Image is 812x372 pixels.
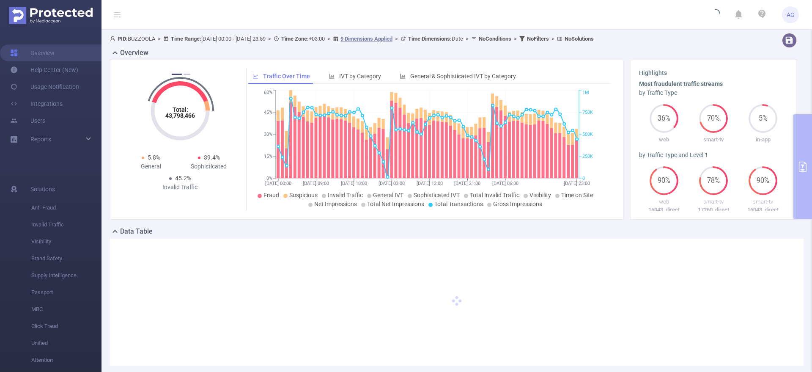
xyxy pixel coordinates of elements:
b: No Filters [527,36,549,42]
i: icon: line-chart [252,73,258,79]
u: 9 Dimensions Applied [340,36,392,42]
p: 17260_direct [689,206,738,214]
tspan: 250K [582,154,593,159]
span: Total Transactions [434,201,483,207]
tspan: [DATE] 03:00 [379,181,405,186]
span: Time on Site [561,192,593,198]
div: by Traffic Type [639,88,788,97]
span: Anti-Fraud [31,199,101,216]
span: BUZZOOLA [DATE] 00:00 - [DATE] 23:59 +03:00 [110,36,594,42]
span: Traffic Over Time [263,73,310,80]
a: Usage Notification [10,78,79,95]
span: 90% [650,177,678,184]
span: 45.2% [175,175,191,182]
i: icon: bar-chart [329,73,335,79]
a: Integrations [10,95,63,112]
a: Reports [30,131,51,148]
tspan: 0% [266,176,272,181]
b: PID: [118,36,128,42]
p: web [639,198,689,206]
p: 16043_direct [738,206,788,214]
span: Fraud [263,192,279,198]
tspan: [DATE] 21:00 [454,181,480,186]
span: > [549,36,557,42]
a: Overview [10,44,55,61]
span: Suspicious [289,192,318,198]
span: Invalid Traffic [328,192,363,198]
tspan: Total: [172,106,188,113]
span: Gross Impressions [493,201,542,207]
span: Passport [31,284,101,301]
span: Solutions [30,181,55,198]
span: Total Invalid Traffic [470,192,519,198]
tspan: 1M [582,90,589,96]
i: icon: loading [710,9,720,21]
b: Most fraudulent traffic streams [639,80,723,87]
span: Supply Intelligence [31,267,101,284]
div: Sophisticated [180,162,238,171]
span: 5.8% [148,154,160,161]
b: Time Range: [171,36,201,42]
button: 2 [184,74,190,75]
b: Time Zone: [281,36,309,42]
span: Total Net Impressions [367,201,424,207]
button: 1 [172,74,182,75]
span: 70% [699,115,728,122]
p: smart-tv [738,198,788,206]
span: > [155,36,163,42]
span: > [463,36,471,42]
span: Visibility [529,192,551,198]
p: web [639,135,689,144]
tspan: [DATE] 09:00 [303,181,329,186]
span: Click Fraud [31,318,101,335]
p: smart-tv [689,198,738,206]
span: 36% [650,115,678,122]
span: Visibility [31,233,101,250]
tspan: 500K [582,132,593,137]
div: by Traffic Type and Level 1 [639,151,788,160]
i: icon: user [110,36,118,41]
h3: Highlights [639,69,788,77]
span: 78% [699,177,728,184]
span: General & Sophisticated IVT by Category [410,73,516,80]
span: General IVT [373,192,403,198]
span: > [511,36,519,42]
tspan: 60% [264,90,272,96]
tspan: 45% [264,110,272,115]
b: Time Dimensions : [408,36,452,42]
p: smart-tv [689,135,738,144]
tspan: [DATE] 18:00 [341,181,367,186]
tspan: [DATE] 12:00 [417,181,443,186]
a: Users [10,112,45,129]
i: icon: bar-chart [400,73,406,79]
tspan: [DATE] 06:00 [492,181,518,186]
b: No Solutions [565,36,594,42]
tspan: [DATE] 00:00 [265,181,291,186]
span: Invalid Traffic [31,216,101,233]
span: Attention [31,352,101,369]
span: 39.4% [204,154,220,161]
h2: Overview [120,48,148,58]
p: in-app [738,135,788,144]
span: > [325,36,333,42]
span: > [392,36,401,42]
img: Protected Media [9,7,93,24]
span: Brand Safety [31,250,101,267]
tspan: 43,798,466 [165,112,195,119]
span: Unified [31,335,101,352]
span: Reports [30,136,51,143]
div: General [122,162,180,171]
p: 16043_direct [639,206,689,214]
tspan: 30% [264,132,272,137]
a: Help Center (New) [10,61,78,78]
div: Invalid Traffic [151,183,209,192]
span: MRC [31,301,101,318]
span: Sophisticated IVT [414,192,460,198]
span: Date [408,36,463,42]
tspan: 15% [264,154,272,159]
span: Net Impressions [314,201,357,207]
b: No Conditions [479,36,511,42]
span: 5% [749,115,777,122]
tspan: 750K [582,110,593,115]
span: 90% [749,177,777,184]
